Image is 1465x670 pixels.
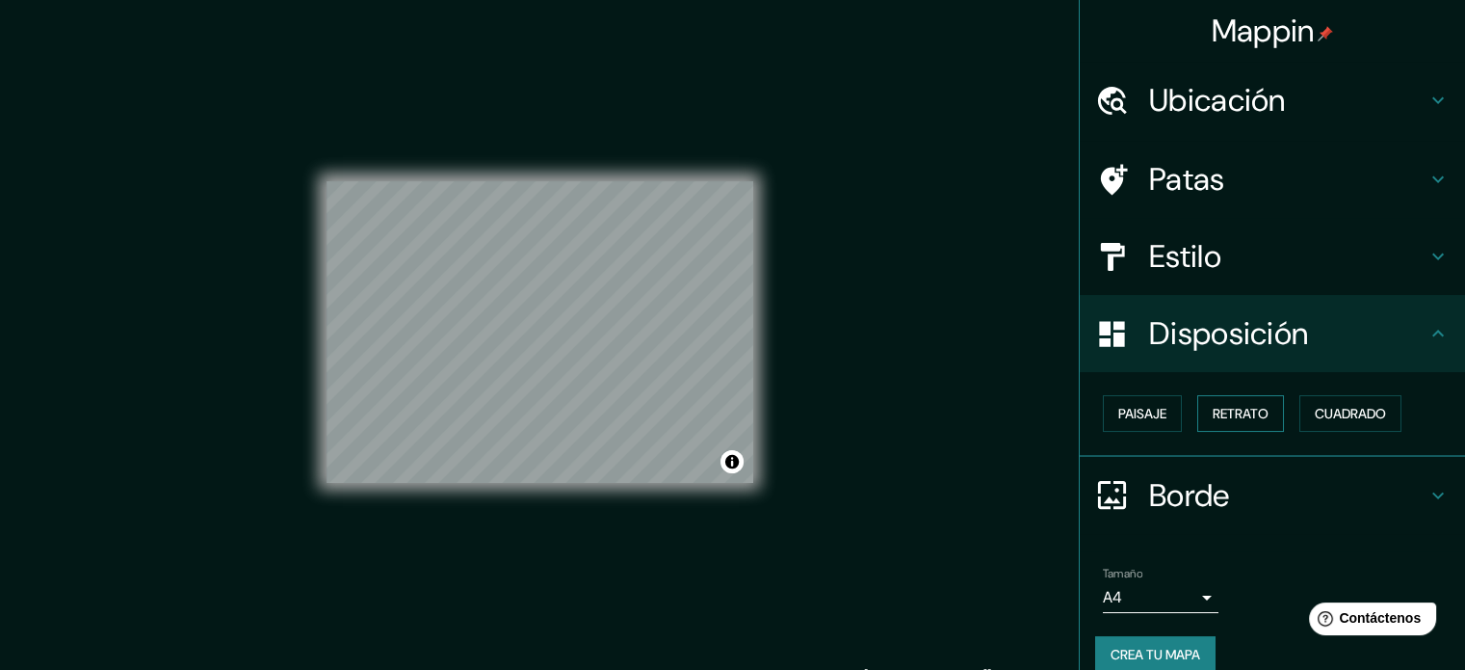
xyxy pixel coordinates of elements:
img: pin-icon.png [1318,26,1333,41]
font: Retrato [1213,405,1269,422]
font: Estilo [1149,236,1221,277]
font: Cuadrado [1315,405,1386,422]
font: Ubicación [1149,80,1286,121]
font: Paisaje [1118,405,1166,422]
font: A4 [1103,587,1122,607]
div: Estilo [1080,218,1465,295]
canvas: Mapa [327,181,753,483]
div: Patas [1080,141,1465,218]
font: Borde [1149,475,1230,516]
font: Tamaño [1103,566,1142,581]
div: A4 [1103,582,1218,613]
button: Activar o desactivar atribución [720,450,744,473]
button: Paisaje [1103,395,1182,432]
font: Crea tu mapa [1111,646,1200,663]
font: Disposición [1149,313,1308,354]
div: Borde [1080,457,1465,534]
button: Cuadrado [1299,395,1401,432]
div: Disposición [1080,295,1465,372]
font: Patas [1149,159,1225,200]
iframe: Lanzador de widgets de ayuda [1294,595,1444,649]
button: Retrato [1197,395,1284,432]
div: Ubicación [1080,62,1465,139]
font: Mappin [1212,11,1315,51]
